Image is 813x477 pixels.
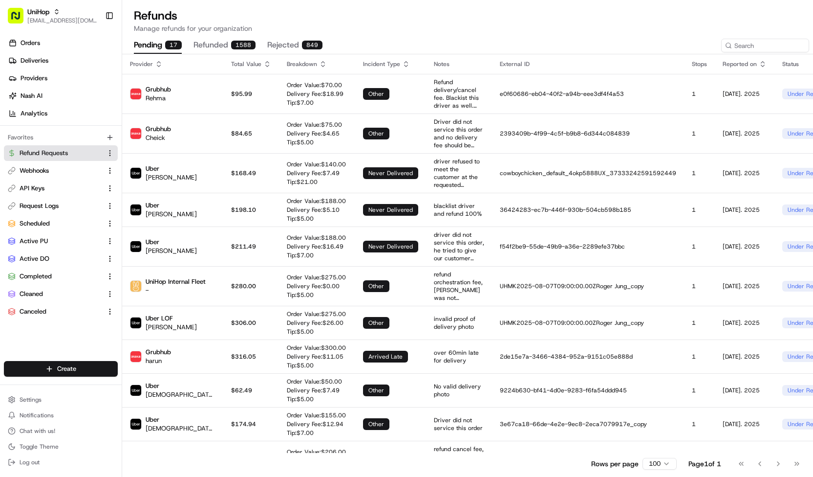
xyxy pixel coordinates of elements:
[130,204,141,215] img: Uber
[287,215,346,223] p: Tip: $ 5.00
[20,202,59,210] span: Request Logs
[591,459,639,469] p: Rows per page
[363,280,389,292] div: other
[20,272,52,281] span: Completed
[4,88,122,104] a: Nash AI
[4,393,118,407] button: Settings
[721,39,809,52] input: Search
[287,197,346,205] p: Order Value: $ 188.00
[302,41,322,49] div: 849
[287,90,343,98] p: Delivery Fee: $ 18.99
[27,17,97,24] span: [EMAIL_ADDRESS][DOMAIN_NAME]
[231,60,271,68] div: Total Value
[287,138,342,146] p: Tip: $ 5.00
[688,459,721,469] div: Page 1 of 1
[287,243,346,250] p: Delivery Fee: $ 16.49
[4,409,118,422] button: Notifications
[434,445,484,477] p: refund cancel fee, [PERSON_NAME] was not able to take order
[20,254,49,263] span: Active DO
[287,282,346,290] p: Delivery Fee: $ 0.00
[287,130,342,137] p: Delivery Fee: $ 4.65
[287,310,346,318] p: Order Value: $ 275.00
[692,90,707,98] p: 1
[130,241,141,252] img: Uber
[287,121,342,129] p: Order Value: $ 75.00
[4,361,118,377] button: Create
[4,163,118,179] button: Webhooks
[434,271,484,302] p: refund orchestration fee, [PERSON_NAME] was not working/updating
[723,420,767,428] p: [DATE]. 2025
[231,130,271,137] p: $ 84.65
[231,41,256,49] div: 1588
[692,420,707,428] p: 1
[692,206,707,214] p: 1
[692,243,707,250] p: 1
[20,141,75,151] span: Knowledge Base
[287,60,347,68] div: Breakdown
[287,344,346,352] p: Order Value: $ 300.00
[146,348,171,357] p: Grubhub
[692,353,707,361] p: 1
[21,74,47,83] span: Providers
[692,130,707,137] p: 1
[83,142,90,150] div: 💻
[434,383,484,398] p: No valid delivery photo
[4,304,118,319] button: Canceled
[363,60,418,68] div: Incident Type
[500,386,676,394] p: 9224b630-bf41-4d0e-9283-f6fa54ddd945
[287,395,342,403] p: Tip: $ 5.00
[8,307,102,316] a: Canceled
[146,314,197,323] p: Uber LOF
[500,60,676,68] div: External ID
[4,35,122,51] a: Orders
[165,41,182,49] div: 17
[363,385,389,396] div: other
[723,90,767,98] p: [DATE]. 2025
[21,56,48,65] span: Deliveries
[146,134,171,142] p: Cheick
[287,386,342,394] p: Delivery Fee: $ 7.49
[8,149,102,158] a: Refund Requests
[231,386,271,394] p: $ 62.49
[20,149,68,158] span: Refund Requests
[8,237,102,246] a: Active PU
[500,353,676,361] p: 2de15e7a-3466-4384-952a-9151c05e888d
[130,128,141,139] img: Grubhub
[193,37,256,54] button: refunded
[500,282,676,290] p: UHMK2025-08-07T09:00:00.00ZRoger Jung_copy
[8,290,102,298] a: Cleaned
[8,202,102,210] a: Request Logs
[287,448,346,456] p: Order Value: $ 206.00
[146,382,215,390] p: Uber
[287,234,346,242] p: Order Value: $ 188.00
[130,89,141,99] img: Grubhub
[130,318,141,328] img: Uber LOF
[10,9,29,29] img: Nash
[500,90,676,98] p: e0f60686-eb04-40f2-a94b-eee3df4f4a53
[434,349,484,364] p: over 60min late for delivery
[8,254,102,263] a: Active DO
[231,319,271,327] p: $ 306.00
[4,106,122,121] a: Analytics
[33,103,124,111] div: We're available if you need us!
[146,247,197,255] p: [PERSON_NAME]
[434,60,484,68] div: Notes
[500,243,676,250] p: f54f2be9-55de-49b9-a36e-2289efe37bbc
[4,233,118,249] button: Active PU
[723,353,767,361] p: [DATE]. 2025
[692,386,707,394] p: 1
[287,319,346,327] p: Delivery Fee: $ 26.00
[8,184,102,193] a: API Keys
[434,231,484,262] p: driver did not service this order, he tried to give our customer someone else's food order
[4,424,118,438] button: Chat with us!
[146,210,197,219] p: [PERSON_NAME]
[231,420,271,428] p: $ 174.94
[287,328,346,336] p: Tip: $ 5.00
[69,165,118,173] a: Powered byPylon
[146,323,197,332] p: [PERSON_NAME]
[4,251,118,267] button: Active DO
[166,96,178,108] button: Start new chat
[21,39,40,47] span: Orders
[20,307,46,316] span: Canceled
[146,125,171,134] p: Grubhub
